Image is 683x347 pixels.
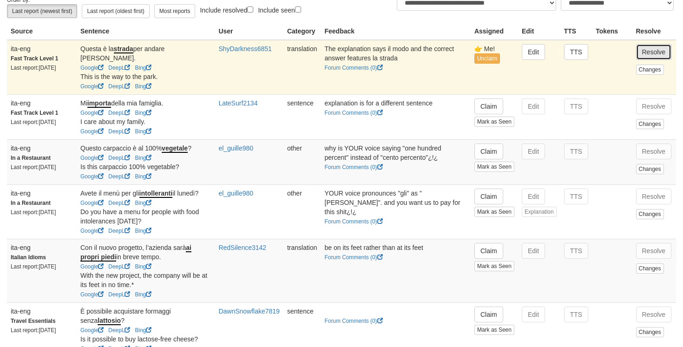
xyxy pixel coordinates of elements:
div: ita-eng [11,243,73,252]
a: Google [80,110,104,116]
a: DawnSnowflake7819 [218,308,280,315]
a: Forum Comments (0) [325,318,383,324]
a: DeepL [108,200,130,206]
span: Avete il menù per gli il lunedì? [80,190,198,198]
div: ita-eng [11,144,73,153]
button: Resolve [636,189,672,204]
strong: Fast Track Level 1 [11,55,58,62]
button: TTS [564,144,588,159]
a: Forum Comments (0) [325,164,383,170]
u: strada [114,45,133,53]
a: DeepL [108,228,130,234]
a: Google [80,200,104,206]
button: Edit [522,98,545,114]
button: Edit [522,307,545,322]
button: Resolve [636,307,672,322]
a: Bing [135,263,151,270]
u: importa [87,99,111,108]
td: other [283,139,321,184]
td: why is YOUR voice saying "one hundred percent" instead of "cento percento"¿!¿ [321,139,471,184]
a: Bing [135,327,151,334]
a: Google [80,155,104,161]
a: Bing [135,200,151,206]
button: Changes [636,119,664,129]
button: Changes [636,209,664,219]
a: DeepL [108,128,130,135]
button: Mark as Seen [474,207,514,217]
small: Last report: [DATE] [11,119,56,125]
a: DeepL [108,83,130,90]
u: lattosio [98,317,121,325]
td: translation [283,239,321,302]
span: Questa è la per andare [PERSON_NAME]. [80,45,164,62]
a: Forum Comments (0) [325,254,383,261]
th: Resolve [632,23,676,40]
strong: Travel Essentials [11,318,56,324]
input: Include seen [295,7,301,13]
div: ita-eng [11,189,73,198]
button: Edit [522,44,545,60]
a: Bing [135,155,151,161]
small: Last report: [DATE] [11,164,56,170]
button: Explanation [522,207,557,217]
a: Google [80,291,104,298]
a: Forum Comments (0) [325,65,383,71]
a: Forum Comments (0) [325,110,383,116]
div: ita-eng [11,307,73,316]
button: Resolve [636,98,672,114]
a: Bing [135,291,151,298]
button: Claim [474,144,503,159]
th: Feedback [321,23,471,40]
button: Most reports [154,4,196,18]
button: TTS [564,243,588,259]
td: be on its feet rather than at its feet [321,239,471,302]
small: Last report: [DATE] [11,327,56,334]
th: Assigned [471,23,518,40]
button: TTS [564,98,588,114]
a: Google [80,83,104,90]
button: Last report (oldest first) [82,4,149,18]
td: translation [283,40,321,95]
small: Last report: [DATE] [11,209,56,216]
a: DeepL [108,110,130,116]
a: Google [80,327,104,334]
div: This is the way to the park. [80,72,211,81]
th: Category [283,23,321,40]
td: sentence [283,94,321,139]
div: Is this carpaccio 100% vegetable? [80,162,211,171]
u: intolleranti [139,190,173,198]
input: Include resolved [247,7,253,13]
button: Claim [474,189,503,204]
span: Mi della mia famiglia. [80,99,163,108]
a: Bing [135,228,151,234]
button: Unclaim [474,53,500,64]
a: LateSurf2134 [218,99,257,107]
div: Do you have a menu for people with food intolerances [DATE]? [80,207,211,226]
button: Claim [474,98,503,114]
button: Edit [522,189,545,204]
th: TTS [560,23,592,40]
button: TTS [564,307,588,322]
button: Last report (newest first) [7,4,77,18]
a: Google [80,173,104,180]
td: explanation is for a different sentence [321,94,471,139]
button: Resolve [636,44,672,60]
strong: In a Restaurant [11,155,51,161]
a: el_guille980 [218,190,253,197]
a: Bing [135,83,151,90]
a: Bing [135,128,151,135]
a: el_guille980 [218,144,253,152]
button: Resolve [636,144,672,159]
td: other [283,184,321,239]
div: ita-eng [11,44,73,53]
a: DeepL [108,291,130,298]
small: Last report: [DATE] [11,263,56,270]
button: Changes [636,263,664,274]
button: Changes [636,164,664,174]
button: Resolve [636,243,672,259]
button: Mark as Seen [474,325,514,335]
button: Edit [522,144,545,159]
a: Bing [135,65,151,71]
a: Google [80,263,104,270]
button: Claim [474,243,503,259]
